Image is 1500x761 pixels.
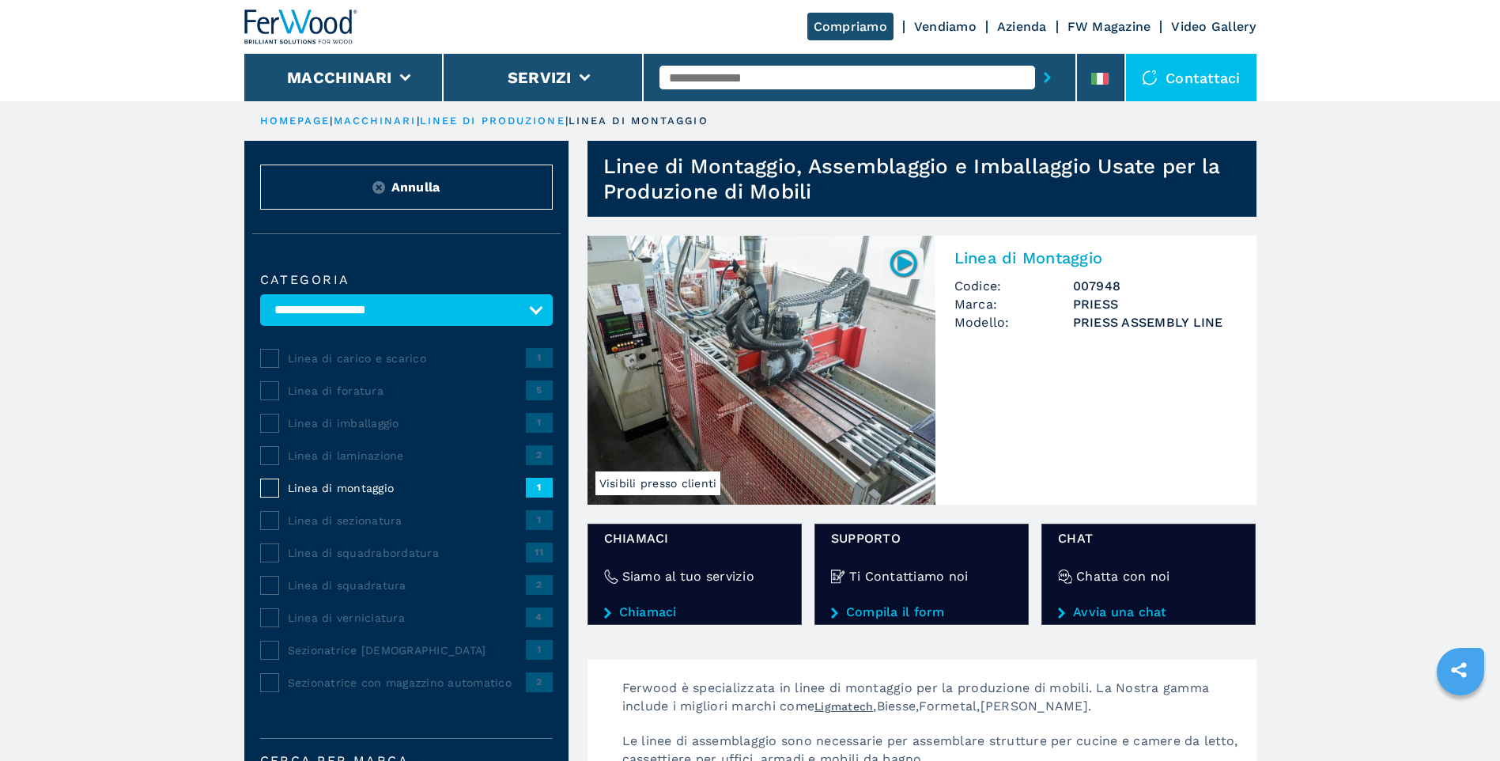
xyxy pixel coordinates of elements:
span: | [565,115,569,127]
span: 5 [526,380,553,399]
a: HOMEPAGE [260,115,331,127]
img: Linea di Montaggio PRIESS PRIESS ASSEMBLY LINE [588,236,935,505]
span: 1 [526,510,553,529]
span: Codice: [954,277,1073,295]
span: Sezionatrice [DEMOGRAPHIC_DATA] [288,642,526,658]
a: FW Magazine [1067,19,1151,34]
span: Marca: [954,295,1073,313]
img: Ti Contattiamo noi [831,570,845,584]
span: 11 [526,543,553,562]
a: Compriamo [807,13,894,40]
a: Vendiamo [914,19,977,34]
a: Compila il form [831,605,1012,619]
a: Chiamaci [604,605,785,619]
span: Linea di laminazione [288,448,526,464]
h1: Linee di Montaggio, Assemblaggio e Imballaggio Usate per la Produzione di Mobili [603,153,1256,204]
div: Contattaci [1126,54,1256,101]
span: 1 [526,640,553,659]
span: Linea di squadrabordatura [288,545,526,561]
span: Linea di montaggio [288,480,526,496]
a: Azienda [997,19,1047,34]
span: Linea di foratura [288,383,526,399]
img: Siamo al tuo servizio [604,570,618,584]
h3: 007948 [1073,277,1237,295]
h4: Ti Contattiamo noi [849,567,969,585]
span: 2 [526,575,553,594]
a: Linea di Montaggio PRIESS PRIESS ASSEMBLY LINEVisibili presso clienti007948Linea di MontaggioCodi... [588,236,1256,505]
span: | [330,115,333,127]
h4: Chatta con noi [1076,567,1170,585]
button: ResetAnnulla [260,165,553,210]
span: Annulla [391,178,440,196]
h2: Linea di Montaggio [954,248,1237,267]
span: | [417,115,420,127]
button: Servizi [508,68,572,87]
span: 1 [526,413,553,432]
span: Linea di squadratura [288,577,526,593]
h3: PRIESS [1073,295,1237,313]
a: macchinari [334,115,417,127]
span: 2 [526,445,553,464]
span: Sezionatrice con magazzino automatico [288,675,526,691]
a: Ligmatech [814,700,873,713]
a: Video Gallery [1171,19,1256,34]
span: Linea di carico e scarico [288,350,526,366]
span: chat [1058,529,1239,547]
h3: PRIESS ASSEMBLY LINE [1073,313,1237,331]
img: Chatta con noi [1058,570,1072,584]
a: linee di produzione [420,115,565,127]
span: Modello: [954,313,1073,331]
span: Linea di imballaggio [288,415,526,431]
img: Reset [372,181,385,194]
u: , [873,699,876,714]
span: Supporto [831,529,1012,547]
button: Macchinari [287,68,392,87]
span: 1 [526,348,553,367]
label: Categoria [260,274,553,286]
span: 1 [526,478,553,497]
p: linea di montaggio [569,114,708,128]
span: 4 [526,608,553,627]
span: Visibili presso clienti [595,471,721,495]
a: sharethis [1439,650,1479,690]
img: Contattaci [1142,70,1158,85]
span: 2 [526,672,553,691]
span: Linea di verniciatura [288,610,526,626]
button: submit-button [1035,59,1060,96]
h4: Siamo al tuo servizio [622,567,754,585]
img: 007948 [888,248,919,278]
a: Avvia una chat [1058,605,1239,619]
u: , [977,699,980,714]
img: Ferwood [244,9,358,44]
span: Chiamaci [604,529,785,547]
span: Linea di sezionatura [288,513,526,528]
p: Ferwood è specializzata in linee di montaggio per la produzione di mobili. La Nostra gamma includ... [606,679,1256,732]
u: , [916,699,919,714]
